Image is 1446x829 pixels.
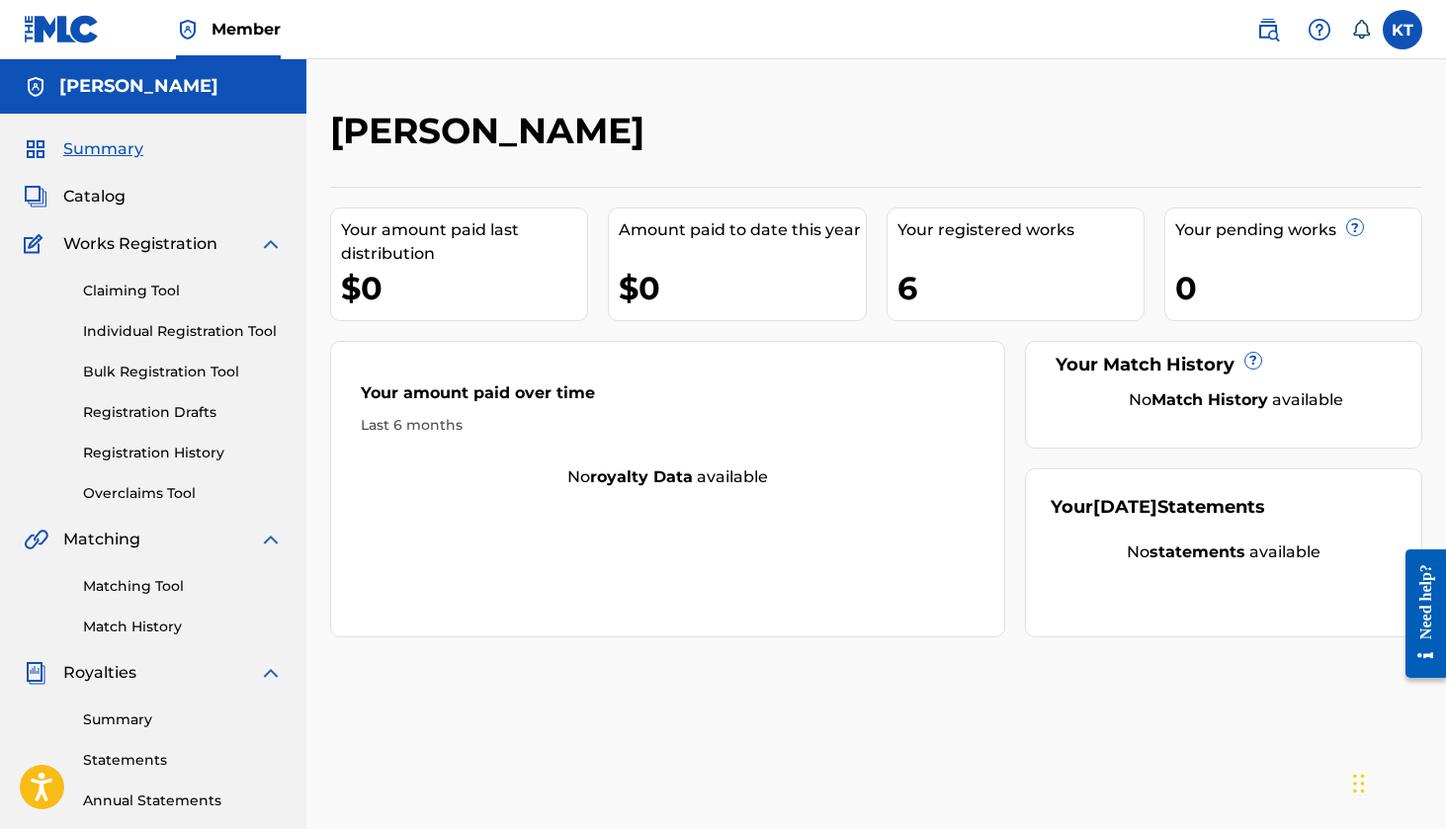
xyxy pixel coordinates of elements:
[897,266,1144,310] div: 6
[63,137,143,161] span: Summary
[1256,18,1280,41] img: search
[83,617,283,637] a: Match History
[24,185,126,208] a: CatalogCatalog
[63,661,136,685] span: Royalties
[1093,496,1157,518] span: [DATE]
[24,185,47,208] img: Catalog
[330,109,654,153] h2: [PERSON_NAME]
[341,266,587,310] div: $0
[83,321,283,342] a: Individual Registration Tool
[590,467,693,486] strong: royalty data
[24,232,49,256] img: Works Registration
[1347,219,1363,235] span: ?
[1347,734,1446,829] iframe: Chat Widget
[83,362,283,382] a: Bulk Registration Tool
[259,528,283,551] img: expand
[1383,10,1422,49] div: User Menu
[1051,540,1397,564] div: No available
[1300,10,1339,49] div: Help
[619,218,865,242] div: Amount paid to date this year
[1149,542,1245,561] strong: statements
[361,415,975,436] div: Last 6 months
[63,232,217,256] span: Works Registration
[1151,390,1268,409] strong: Match History
[83,709,283,730] a: Summary
[24,137,47,161] img: Summary
[83,576,283,597] a: Matching Tool
[83,790,283,811] a: Annual Statements
[59,75,218,98] h5: Kaden Takamatsu
[83,402,283,423] a: Registration Drafts
[1075,388,1397,412] div: No available
[24,75,47,99] img: Accounts
[259,232,283,256] img: expand
[1175,266,1421,310] div: 0
[212,18,281,41] span: Member
[24,137,143,161] a: SummarySummary
[619,266,865,310] div: $0
[63,185,126,208] span: Catalog
[1051,352,1397,378] div: Your Match History
[1308,18,1331,41] img: help
[341,218,587,266] div: Your amount paid last distribution
[83,281,283,301] a: Claiming Tool
[24,15,100,43] img: MLC Logo
[83,443,283,463] a: Registration History
[1248,10,1288,49] a: Public Search
[83,750,283,771] a: Statements
[259,661,283,685] img: expand
[1175,218,1421,242] div: Your pending works
[1353,754,1365,813] div: Drag
[897,218,1144,242] div: Your registered works
[176,18,200,41] img: Top Rightsholder
[83,483,283,504] a: Overclaims Tool
[1351,20,1371,40] div: Notifications
[63,528,140,551] span: Matching
[1391,533,1446,696] iframe: Resource Center
[1051,494,1265,521] div: Your Statements
[361,381,975,415] div: Your amount paid over time
[1245,353,1261,369] span: ?
[24,528,48,551] img: Matching
[24,661,47,685] img: Royalties
[331,465,1004,489] div: No available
